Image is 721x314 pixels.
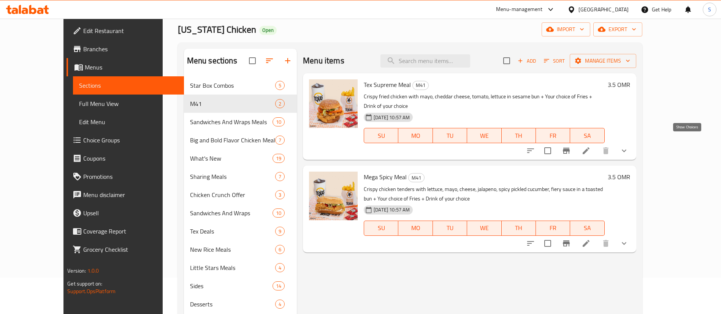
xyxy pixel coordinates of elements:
[273,117,285,126] div: items
[608,172,630,182] h6: 3.5 OMR
[597,234,615,252] button: delete
[413,81,428,90] span: M41
[615,234,633,252] button: show more
[83,208,178,218] span: Upsell
[83,136,178,145] span: Choice Groups
[276,173,284,180] span: 7
[273,282,284,290] span: 14
[539,55,570,67] span: Sort items
[73,113,184,131] a: Edit Menu
[190,263,275,272] span: Little Stars Meals
[67,279,102,289] span: Get support on:
[539,130,567,141] span: FR
[548,25,584,34] span: import
[273,208,285,218] div: items
[190,208,273,218] span: Sandwiches And Wraps
[83,172,178,181] span: Promotions
[557,142,575,160] button: Branch-specific-item
[259,26,277,35] div: Open
[599,25,636,34] span: export
[540,143,556,159] span: Select to update
[576,56,630,66] span: Manage items
[412,81,429,90] div: M41
[190,245,275,254] div: New Rice Meals
[184,240,297,259] div: New Rice Meals6
[620,239,629,248] svg: Show Choices
[364,79,411,90] span: Tex Supreme Meal
[184,222,297,240] div: Tex Deals9
[467,128,501,143] button: WE
[190,136,275,145] span: Big and Bold Flavor Chicken Meals
[557,234,575,252] button: Branch-specific-item
[273,154,285,163] div: items
[408,173,425,182] div: M41
[67,222,184,240] a: Coverage Report
[515,55,539,67] span: Add item
[536,128,570,143] button: FR
[184,131,297,149] div: Big and Bold Flavor Chicken Meals7
[244,53,260,69] span: Select all sections
[67,22,184,40] a: Edit Restaurant
[190,281,273,290] div: Sides
[593,22,642,36] button: export
[615,142,633,160] button: show more
[275,81,285,90] div: items
[260,52,279,70] span: Sort sections
[83,44,178,54] span: Branches
[276,82,284,89] span: 5
[364,92,604,111] p: Crispy fried chicken with mayo, cheddar cheese, tomato, lettuce in sesame bun + Your choice of Fr...
[364,185,604,204] p: Crispy chicken tenders with lettuce, mayo, cheese, jalapeno, spicy pickled cucumber, fiery sauce ...
[273,155,284,162] span: 19
[470,130,498,141] span: WE
[67,204,184,222] a: Upsell
[303,55,344,66] h2: Menu items
[184,149,297,167] div: What's New19
[275,245,285,254] div: items
[364,128,398,143] button: SU
[83,227,178,236] span: Coverage Report
[364,221,398,236] button: SU
[184,167,297,186] div: Sharing Meals7
[276,137,284,144] span: 7
[190,190,275,199] span: Chicken Crunch Offer
[275,227,285,236] div: items
[67,58,184,76] a: Menus
[87,266,99,276] span: 1.0.0
[190,172,275,181] div: Sharing Meals
[582,239,591,248] a: Edit menu item
[467,221,501,236] button: WE
[190,227,275,236] span: Tex Deals
[79,99,178,108] span: Full Menu View
[433,221,467,236] button: TU
[79,81,178,90] span: Sections
[496,5,543,14] div: Menu-management
[79,117,178,126] span: Edit Menu
[275,136,285,145] div: items
[540,235,556,251] span: Select to update
[433,128,467,143] button: TU
[184,204,297,222] div: Sandwiches And Wraps10
[276,228,284,235] span: 9
[73,95,184,113] a: Full Menu View
[276,100,284,107] span: 2
[398,221,433,236] button: MO
[184,113,297,131] div: Sandwiches And Wraps Meals10
[83,26,178,35] span: Edit Restaurant
[178,21,256,38] span: [US_STATE] Chicken
[570,128,604,143] button: SA
[573,222,601,234] span: SA
[83,245,178,254] span: Grocery Checklist
[505,222,533,234] span: TH
[539,222,567,234] span: FR
[190,154,273,163] span: What's New
[73,76,184,95] a: Sections
[436,222,464,234] span: TU
[83,154,178,163] span: Coupons
[276,246,284,253] span: 6
[515,55,539,67] button: Add
[279,52,297,70] button: Add section
[401,222,429,234] span: MO
[67,40,184,58] a: Branches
